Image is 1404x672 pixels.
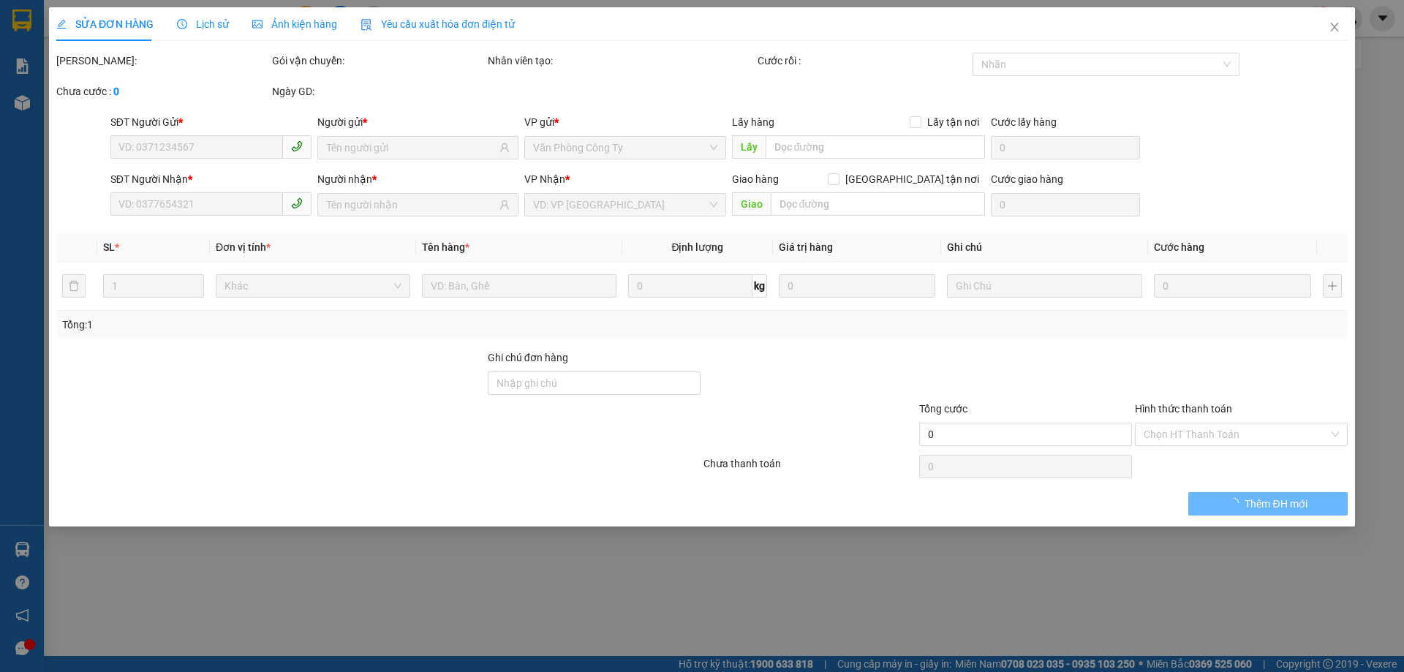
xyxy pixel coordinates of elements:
[732,173,779,185] span: Giao hàng
[732,135,766,159] span: Lấy
[758,53,970,69] div: Cước rồi :
[272,53,485,69] div: Gói vận chuyển:
[56,18,154,30] span: SỬA ĐƠN HÀNG
[488,371,701,395] input: Ghi chú đơn hàng
[991,136,1140,159] input: Cước lấy hàng
[919,403,967,415] span: Tổng cước
[216,241,271,253] span: Đơn vị tính
[839,171,985,187] span: [GEOGRAPHIC_DATA] tận nơi
[361,18,515,30] span: Yêu cầu xuất hóa đơn điện tử
[252,18,337,30] span: Ảnh kiện hàng
[991,116,1057,128] label: Cước lấy hàng
[771,192,985,216] input: Dọc đường
[177,19,187,29] span: clock-circle
[766,135,985,159] input: Dọc đường
[779,274,936,298] input: 0
[1314,7,1355,48] button: Close
[732,116,774,128] span: Lấy hàng
[672,241,724,253] span: Định lượng
[1245,496,1307,512] span: Thêm ĐH mới
[103,241,115,253] span: SL
[525,173,566,185] span: VP Nhận
[361,19,372,31] img: icon
[1154,274,1311,298] input: 0
[488,53,755,69] div: Nhân viên tạo:
[326,197,497,213] input: Tên người nhận
[1329,21,1340,33] span: close
[113,86,119,97] b: 0
[948,274,1142,298] input: Ghi Chú
[921,114,985,130] span: Lấy tận nơi
[488,352,568,363] label: Ghi chú đơn hàng
[62,317,542,333] div: Tổng: 1
[291,140,303,152] span: phone
[110,114,312,130] div: SĐT Người Gửi
[702,456,918,481] div: Chưa thanh toán
[942,233,1148,262] th: Ghi chú
[56,53,269,69] div: [PERSON_NAME]:
[1229,498,1245,508] span: loading
[317,171,518,187] div: Người nhận
[991,193,1140,216] input: Cước giao hàng
[1323,274,1342,298] button: plus
[56,19,67,29] span: edit
[272,83,485,99] div: Ngày GD:
[252,19,263,29] span: picture
[422,274,616,298] input: VD: Bàn, Ghế
[534,137,717,159] span: Văn Phòng Công Ty
[62,274,86,298] button: delete
[525,114,726,130] div: VP gửi
[752,274,767,298] span: kg
[1154,241,1204,253] span: Cước hàng
[177,18,229,30] span: Lịch sử
[317,114,518,130] div: Người gửi
[779,241,833,253] span: Giá trị hàng
[500,143,510,153] span: user
[422,241,469,253] span: Tên hàng
[1135,403,1232,415] label: Hình thức thanh toán
[991,173,1063,185] label: Cước giao hàng
[224,275,401,297] span: Khác
[326,140,497,156] input: Tên người gửi
[732,192,771,216] span: Giao
[56,83,269,99] div: Chưa cước :
[291,197,303,209] span: phone
[110,171,312,187] div: SĐT Người Nhận
[1189,492,1348,516] button: Thêm ĐH mới
[500,200,510,210] span: user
